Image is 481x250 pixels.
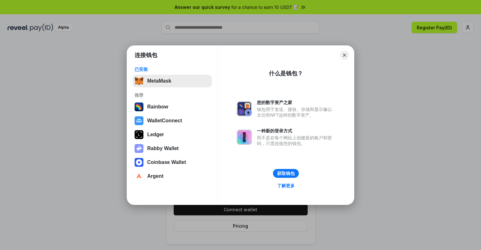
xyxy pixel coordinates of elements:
img: svg+xml,%3Csvg%20width%3D%2228%22%20height%3D%2228%22%20viewBox%3D%220%200%2028%2028%22%20fill%3D... [135,116,143,125]
div: Argent [147,173,164,179]
div: MetaMask [147,78,171,84]
button: Argent [133,170,212,183]
img: svg+xml,%3Csvg%20width%3D%2228%22%20height%3D%2228%22%20viewBox%3D%220%200%2028%2028%22%20fill%3D... [135,172,143,181]
div: WalletConnect [147,118,182,124]
div: 而不是在每个网站上创建新的账户和密码，只需连接您的钱包。 [257,135,335,146]
div: Ledger [147,132,164,137]
button: MetaMask [133,75,212,87]
img: svg+xml,%3Csvg%20width%3D%2228%22%20height%3D%2228%22%20viewBox%3D%220%200%2028%2028%22%20fill%3D... [135,158,143,167]
img: svg+xml,%3Csvg%20xmlns%3D%22http%3A%2F%2Fwww.w3.org%2F2000%2Fsvg%22%20fill%3D%22none%22%20viewBox... [135,144,143,153]
button: WalletConnect [133,114,212,127]
a: 了解更多 [273,182,298,190]
div: 了解更多 [277,183,295,189]
button: Rainbow [133,101,212,113]
img: svg+xml,%3Csvg%20xmlns%3D%22http%3A%2F%2Fwww.w3.org%2F2000%2Fsvg%22%20fill%3D%22none%22%20viewBox... [237,101,252,116]
button: Rabby Wallet [133,142,212,155]
button: 获取钱包 [273,169,299,178]
h1: 连接钱包 [135,51,157,59]
div: 推荐 [135,92,210,98]
div: Rabby Wallet [147,146,179,151]
button: Coinbase Wallet [133,156,212,169]
button: Ledger [133,128,212,141]
img: svg+xml,%3Csvg%20width%3D%22120%22%20height%3D%22120%22%20viewBox%3D%220%200%20120%20120%22%20fil... [135,102,143,111]
div: 获取钱包 [277,171,295,176]
img: svg+xml,%3Csvg%20xmlns%3D%22http%3A%2F%2Fwww.w3.org%2F2000%2Fsvg%22%20fill%3D%22none%22%20viewBox... [237,130,252,145]
div: 钱包用于发送、接收、存储和显示像以太坊和NFT这样的数字资产。 [257,107,335,118]
div: 一种新的登录方式 [257,128,335,134]
button: Close [340,51,349,60]
div: 什么是钱包？ [269,70,303,77]
div: Rainbow [147,104,168,110]
div: 已安装 [135,67,210,72]
img: svg+xml,%3Csvg%20xmlns%3D%22http%3A%2F%2Fwww.w3.org%2F2000%2Fsvg%22%20width%3D%2228%22%20height%3... [135,130,143,139]
div: Coinbase Wallet [147,160,186,165]
img: svg+xml,%3Csvg%20fill%3D%22none%22%20height%3D%2233%22%20viewBox%3D%220%200%2035%2033%22%20width%... [135,77,143,85]
div: 您的数字资产之家 [257,100,335,105]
